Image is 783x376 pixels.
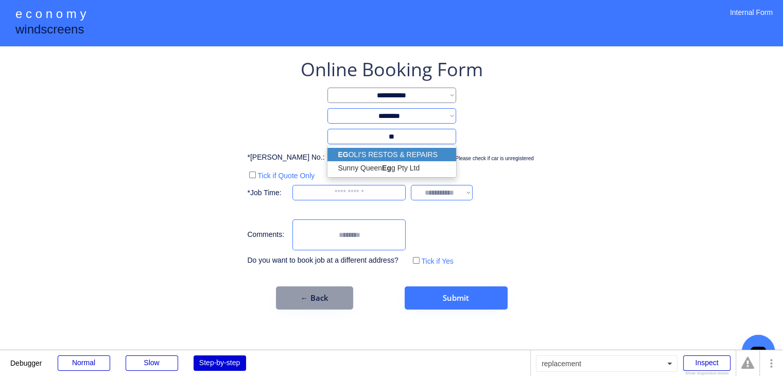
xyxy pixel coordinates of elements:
[194,355,246,371] div: Step-by-step
[338,150,348,159] strong: EG
[405,286,508,310] button: Submit
[126,355,178,371] div: Slow
[247,230,287,240] div: Comments:
[257,172,315,180] label: Tick if Quote Only
[15,21,84,41] div: windscreens
[683,371,730,375] div: Show responsive boxes
[247,152,324,163] div: *[PERSON_NAME] No.:
[10,350,42,367] div: Debugger
[276,286,353,310] button: ← Back
[421,257,454,265] label: Tick if Yes
[536,355,677,372] div: replacement
[327,148,456,161] p: OLI'S RESTOS & REPAIRS
[742,335,775,368] iframe: Button to launch messaging window
[15,5,86,25] div: e c o n o m y
[247,255,406,266] div: Do you want to book job at a different address?
[58,355,110,371] div: Normal
[455,156,533,161] label: Please check if car is unregistered
[327,161,456,175] p: Sunny Queen g Pty Ltd
[301,57,483,82] div: Online Booking Form
[730,8,773,31] div: Internal Form
[683,355,730,371] div: Inspect
[382,164,391,172] strong: Eg
[247,188,287,198] div: *Job Time:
